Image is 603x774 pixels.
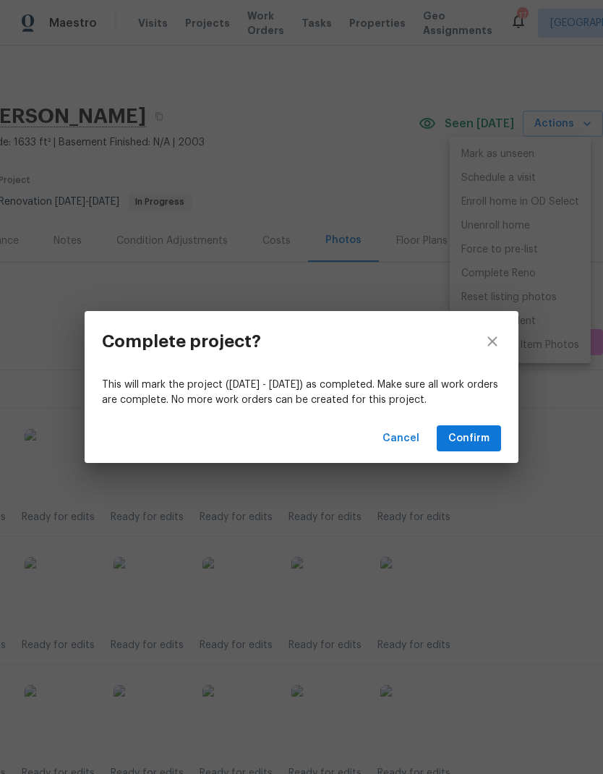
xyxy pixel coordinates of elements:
[377,425,425,452] button: Cancel
[102,331,261,352] h3: Complete project?
[437,425,501,452] button: Confirm
[382,430,419,448] span: Cancel
[466,311,518,372] button: close
[102,378,501,408] p: This will mark the project ([DATE] - [DATE]) as completed. Make sure all work orders are complete...
[448,430,489,448] span: Confirm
